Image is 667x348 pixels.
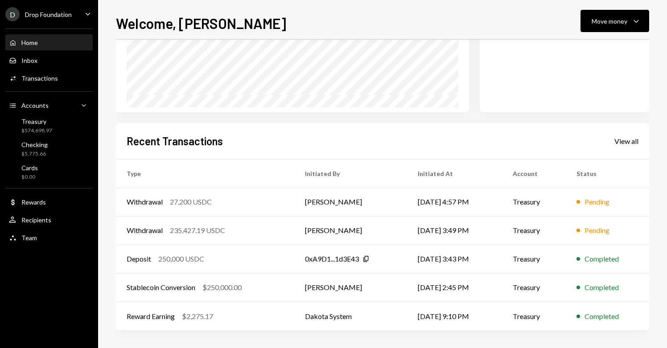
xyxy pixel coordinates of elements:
th: Type [116,159,294,188]
div: $574,698.97 [21,127,52,135]
td: Dakota System [294,302,407,330]
div: Pending [585,197,609,207]
div: Rewards [21,198,46,206]
div: 235,427.19 USDC [170,225,225,236]
a: Accounts [5,97,93,113]
div: Completed [585,311,619,322]
td: Treasury [502,188,566,216]
div: 250,000 USDC [158,254,204,264]
div: Cards [21,164,38,172]
td: [PERSON_NAME] [294,188,407,216]
div: $2,275.17 [182,311,213,322]
td: [DATE] 3:49 PM [407,216,502,245]
h2: Recent Transactions [127,134,223,148]
a: Inbox [5,52,93,68]
div: $250,000.00 [202,282,242,293]
div: Treasury [21,118,52,125]
div: Home [21,39,38,46]
td: [DATE] 9:10 PM [407,302,502,330]
td: Treasury [502,302,566,330]
td: Treasury [502,273,566,302]
td: [DATE] 3:43 PM [407,245,502,273]
div: Inbox [21,57,37,64]
td: [DATE] 2:45 PM [407,273,502,302]
div: Move money [592,16,627,26]
div: 0xA9D1...1d3E43 [305,254,359,264]
th: Status [566,159,649,188]
a: View all [614,136,638,146]
td: [DATE] 4:57 PM [407,188,502,216]
a: Recipients [5,212,93,228]
div: $0.00 [21,173,38,181]
td: Treasury [502,216,566,245]
div: Completed [585,282,619,293]
a: Team [5,229,93,246]
a: Cards$0.00 [5,161,93,183]
td: [PERSON_NAME] [294,273,407,302]
th: Initiated At [407,159,502,188]
div: Deposit [127,254,151,264]
div: Drop Foundation [25,11,72,18]
div: Transactions [21,74,58,82]
div: Stablecoin Conversion [127,282,195,293]
a: Rewards [5,194,93,210]
div: Checking [21,141,48,148]
th: Account [502,159,566,188]
td: Treasury [502,245,566,273]
div: Accounts [21,102,49,109]
a: Transactions [5,70,93,86]
div: Recipients [21,216,51,224]
div: Withdrawal [127,197,163,207]
div: $5,775.66 [21,150,48,158]
div: D [5,7,20,21]
div: 27,200 USDC [170,197,212,207]
a: Home [5,34,93,50]
div: Pending [585,225,609,236]
td: [PERSON_NAME] [294,216,407,245]
div: Team [21,234,37,242]
a: Checking$5,775.66 [5,138,93,160]
h1: Welcome, [PERSON_NAME] [116,14,286,32]
div: View all [614,137,638,146]
div: Reward Earning [127,311,175,322]
div: Withdrawal [127,225,163,236]
a: Treasury$574,698.97 [5,115,93,136]
th: Initiated By [294,159,407,188]
button: Move money [581,10,649,32]
div: Completed [585,254,619,264]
